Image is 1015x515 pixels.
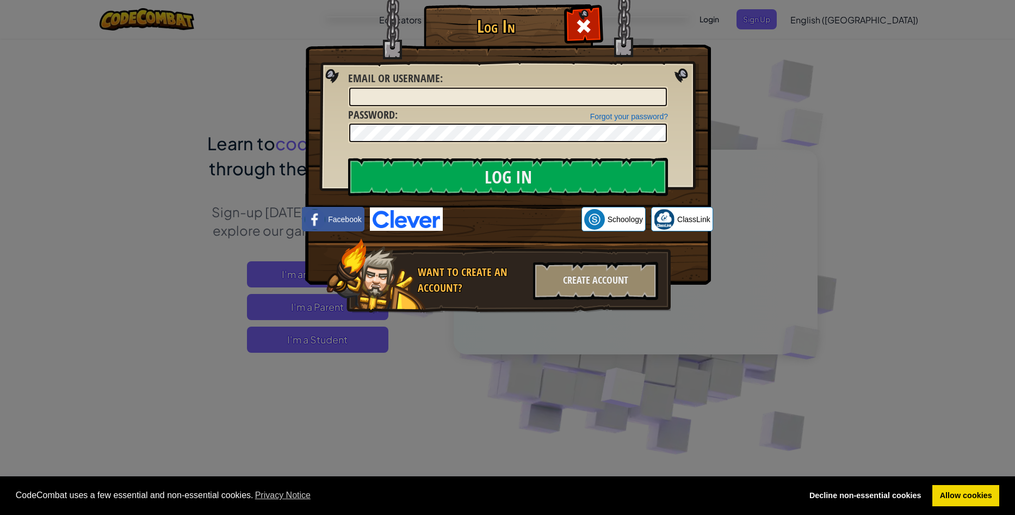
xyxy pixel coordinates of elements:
[348,107,398,123] label: :
[584,209,605,230] img: schoology.png
[426,17,565,36] h1: Log In
[654,209,674,230] img: classlink-logo-small.png
[533,262,658,300] div: Create Account
[370,207,443,231] img: clever-logo-blue.png
[932,485,999,507] a: allow cookies
[608,214,643,225] span: Schoology
[253,487,313,504] a: learn more about cookies
[677,214,710,225] span: ClassLink
[348,107,395,122] span: Password
[590,112,668,121] a: Forgot your password?
[802,485,929,507] a: deny cookies
[305,209,325,230] img: facebook_small.png
[348,71,440,85] span: Email or Username
[348,158,668,196] input: Log In
[443,207,581,231] iframe: Sign in with Google Button
[791,11,1004,122] iframe: Sign in with Google Dialogue
[418,265,527,296] div: Want to create an account?
[16,487,794,504] span: CodeCombat uses a few essential and non-essential cookies.
[328,214,361,225] span: Facebook
[348,71,443,87] label: :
